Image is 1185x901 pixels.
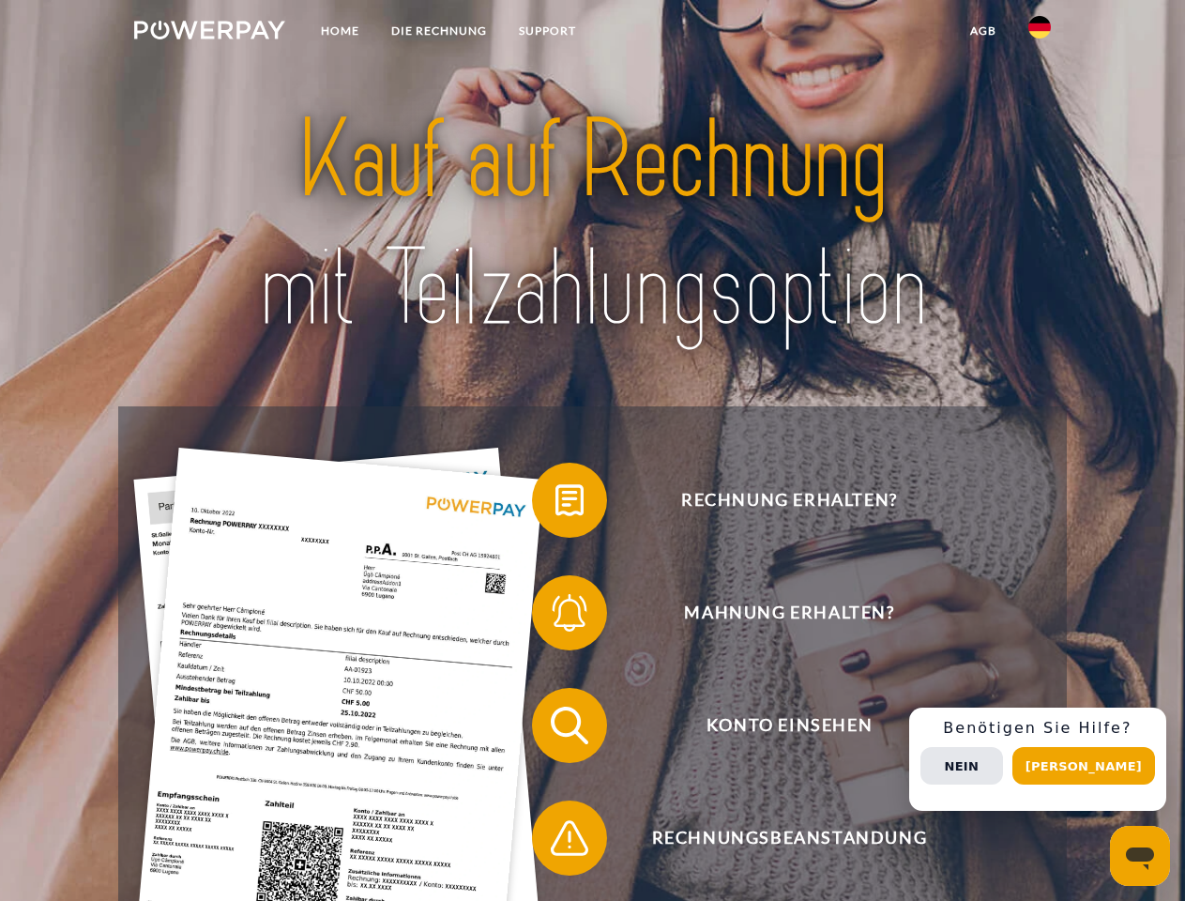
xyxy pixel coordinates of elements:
span: Mahnung erhalten? [559,575,1019,650]
a: Home [305,14,375,48]
img: qb_bell.svg [546,589,593,636]
button: Rechnung erhalten? [532,463,1020,538]
a: DIE RECHNUNG [375,14,503,48]
img: qb_bill.svg [546,477,593,524]
span: Rechnungsbeanstandung [559,801,1019,876]
div: Schnellhilfe [909,708,1166,811]
img: logo-powerpay-white.svg [134,21,285,39]
a: agb [954,14,1012,48]
button: [PERSON_NAME] [1012,747,1155,785]
button: Konto einsehen [532,688,1020,763]
img: qb_warning.svg [546,815,593,862]
span: Rechnung erhalten? [559,463,1019,538]
h3: Benötigen Sie Hilfe? [920,719,1155,738]
iframe: Schaltfläche zum Öffnen des Messaging-Fensters [1110,826,1170,886]
button: Rechnungsbeanstandung [532,801,1020,876]
button: Nein [920,747,1003,785]
img: qb_search.svg [546,702,593,749]
a: SUPPORT [503,14,592,48]
img: de [1028,16,1051,38]
span: Konto einsehen [559,688,1019,763]
button: Mahnung erhalten? [532,575,1020,650]
img: title-powerpay_de.svg [179,90,1006,359]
